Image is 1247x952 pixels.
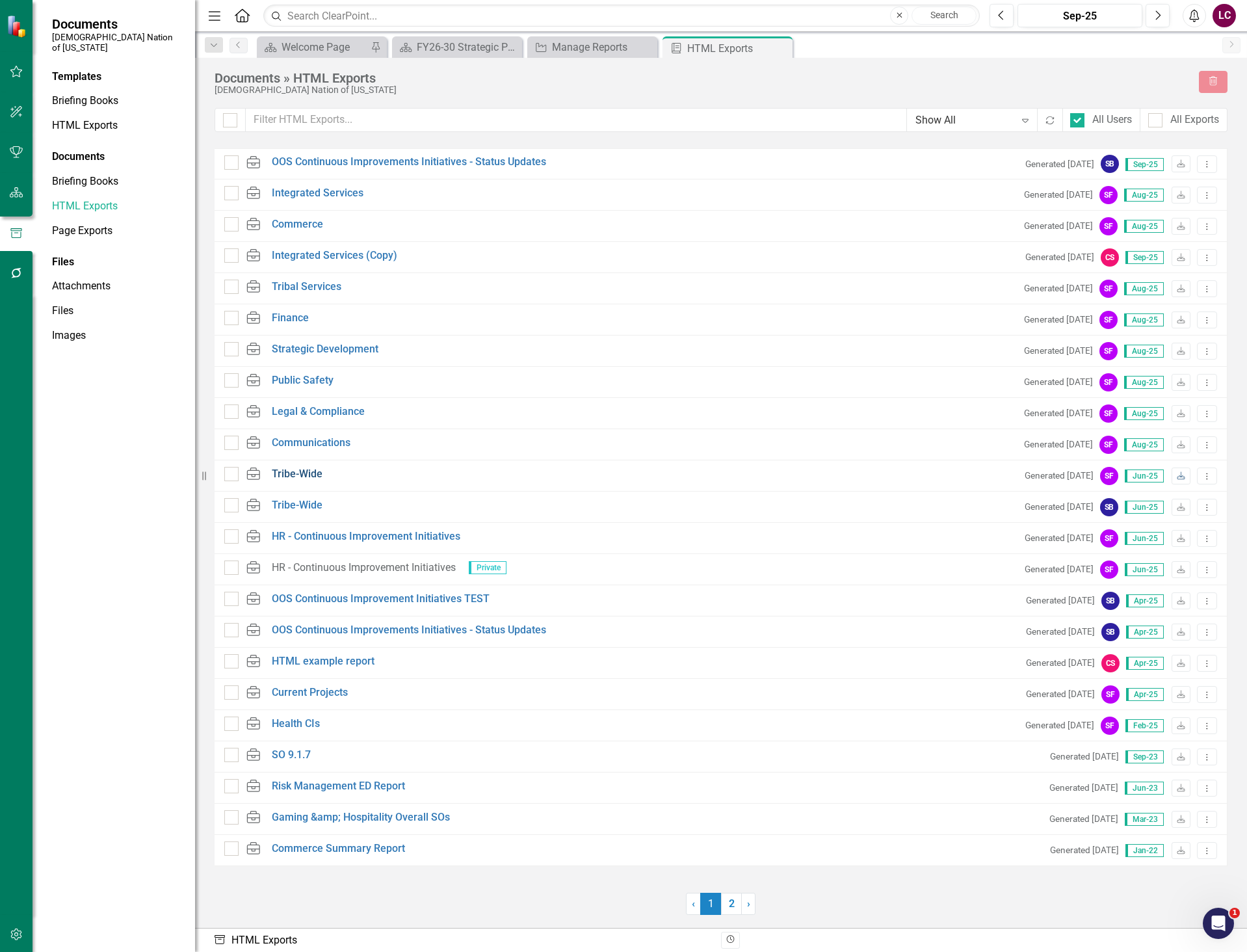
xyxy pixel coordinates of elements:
div: HTML Exports [687,40,789,57]
div: Documents » HTML Exports [215,71,1186,85]
span: Aug-25 [1124,345,1164,358]
small: Generated [DATE] [1049,782,1118,794]
a: Welcome Page [260,39,367,55]
small: Generated [DATE] [1024,438,1093,451]
a: HR - Continuous Improvement Initiatives [272,529,460,544]
span: Apr-25 [1126,626,1164,639]
a: HTML example report [272,654,374,669]
small: Generated [DATE] [1024,345,1093,357]
span: Aug-25 [1124,438,1164,451]
a: Attachments [52,279,182,294]
div: SB [1101,623,1120,641]
span: 1 [700,893,721,915]
div: SF [1100,561,1118,579]
a: Legal & Compliance [272,404,365,419]
a: FY26-30 Strategic Plan [395,39,519,55]
small: Generated [DATE] [1025,469,1094,482]
div: HTML Exports [213,933,711,948]
div: CS [1101,654,1120,672]
span: Jun-25 [1125,563,1164,576]
div: SF [1099,280,1118,298]
span: Jun-25 [1125,501,1164,514]
span: Search [930,10,958,20]
small: Generated [DATE] [1025,563,1094,575]
input: Search ClearPoint... [263,5,980,27]
a: OOS Continuous Improvements Initiatives - Status Updates [272,155,546,170]
iframe: Intercom live chat [1203,908,1234,939]
div: SF [1099,311,1118,329]
div: Show All [915,113,1015,128]
small: Generated [DATE] [1050,844,1119,856]
div: SF [1099,404,1118,423]
span: Aug-25 [1124,220,1164,233]
div: CS [1101,248,1119,267]
span: Sep-25 [1125,158,1164,171]
a: HTML Exports [52,199,182,214]
small: Generated [DATE] [1024,313,1093,326]
span: Apr-25 [1126,594,1164,607]
div: SB [1101,592,1120,610]
div: SB [1100,498,1118,516]
div: FY26-30 Strategic Plan [417,39,519,55]
span: Feb-25 [1125,719,1164,732]
span: Apr-25 [1126,688,1164,701]
a: 2 [721,893,742,915]
span: Aug-25 [1124,376,1164,389]
div: SF [1099,342,1118,360]
span: Aug-25 [1124,282,1164,295]
small: Generated [DATE] [1024,376,1093,388]
a: Gaming &amp; Hospitality Overall SOs [272,810,450,825]
a: Commerce [272,217,323,232]
a: SO 9.1.7 [272,748,311,763]
small: Generated [DATE] [1025,532,1094,544]
a: Briefing Books [52,174,182,189]
div: Manage Reports [552,39,654,55]
div: [DEMOGRAPHIC_DATA] Nation of [US_STATE] [215,85,1186,95]
a: Risk Management ED Report [272,779,405,794]
span: Aug-25 [1124,407,1164,420]
span: Private [469,561,506,574]
a: Files [52,304,182,319]
small: [DEMOGRAPHIC_DATA] Nation of [US_STATE] [52,32,182,53]
div: HR - Continuous Improvement Initiatives [272,561,456,575]
button: Search [912,7,977,25]
div: SF [1101,685,1120,704]
div: Templates [52,70,182,85]
div: SF [1101,717,1119,735]
span: Documents [52,16,182,32]
small: Generated [DATE] [1024,220,1093,232]
div: Sep-25 [1022,8,1138,24]
small: Generated [DATE] [1025,501,1094,513]
span: Jan-22 [1125,844,1164,857]
small: Generated [DATE] [1050,750,1119,763]
small: Generated [DATE] [1024,407,1093,419]
button: LC [1213,4,1236,27]
a: Integrated Services [272,186,363,201]
small: Generated [DATE] [1025,158,1094,170]
div: SF [1099,186,1118,204]
span: 1 [1229,908,1240,918]
div: SF [1099,373,1118,391]
a: Images [52,328,182,343]
span: Sep-23 [1125,750,1164,763]
span: Jun-23 [1125,782,1164,795]
div: SF [1100,529,1118,548]
span: Sep-25 [1125,251,1164,264]
a: Communications [272,436,350,451]
small: Generated [DATE] [1049,813,1118,825]
div: SB [1101,155,1119,173]
span: › [747,897,750,910]
small: Generated [DATE] [1026,657,1095,669]
a: Health CIs [272,717,320,732]
small: Generated [DATE] [1026,626,1095,638]
a: Tribal Services [272,280,341,295]
a: Finance [272,311,309,326]
a: HTML Exports [52,118,182,133]
small: Generated [DATE] [1024,282,1093,295]
small: Generated [DATE] [1024,189,1093,201]
input: Filter HTML Exports... [245,108,907,132]
img: ClearPoint Strategy [7,14,29,37]
span: Apr-25 [1126,657,1164,670]
a: Manage Reports [531,39,654,55]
